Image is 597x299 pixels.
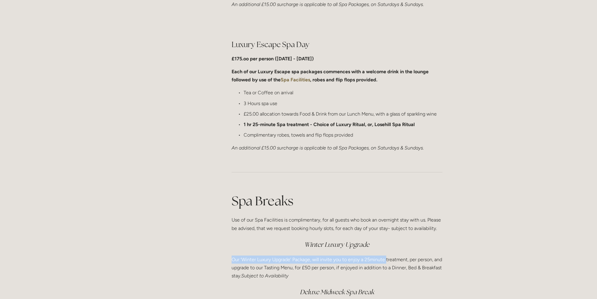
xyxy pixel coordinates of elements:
[232,255,442,280] p: Our ‘Winter Luxury Upgrade’ Package, will invite you to enjoy a 25minute treatment, per person, a...
[310,77,377,83] strong: , robes and flip flops provided.
[232,2,424,7] em: An additional £15.00 surcharge is applicable to all Spa Packages, on Saturdays & Sundays.
[304,240,369,249] em: Winter Luxury Upgrade
[232,216,442,232] p: Use of our Spa Facilities is complimentary, for all guests who book an overnight stay with us. Pl...
[244,89,442,97] p: Tea or Coffee on arrival
[232,56,314,62] strong: £175.oo per person ([DATE] - [DATE])
[232,145,424,151] em: An additional £15.00 surcharge is applicable to all Spa Packages, on Saturdays & Sundays.
[300,288,374,296] em: Deluxe Midweek Spa Break
[281,77,310,83] a: Spa Facilities
[244,122,415,127] strong: 1 hr 25-minute Spa treatment - Choice of Luxury Ritual, or, Losehill Spa Ritual
[232,69,430,83] strong: Each of our Luxury Escape spa packages commences with a welcome drink in the lounge followed by u...
[244,131,442,139] p: Complimentary robes, towels and flip flops provided
[244,110,442,118] p: £25.00 allocation towards Food & Drink from our Lunch Menu, with a glass of sparkling wine
[232,192,442,210] h1: Spa Breaks
[232,39,442,50] h2: Luxury Escape Spa Day
[241,273,288,279] em: Subject to Availability
[244,99,442,107] p: 3 Hours spa use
